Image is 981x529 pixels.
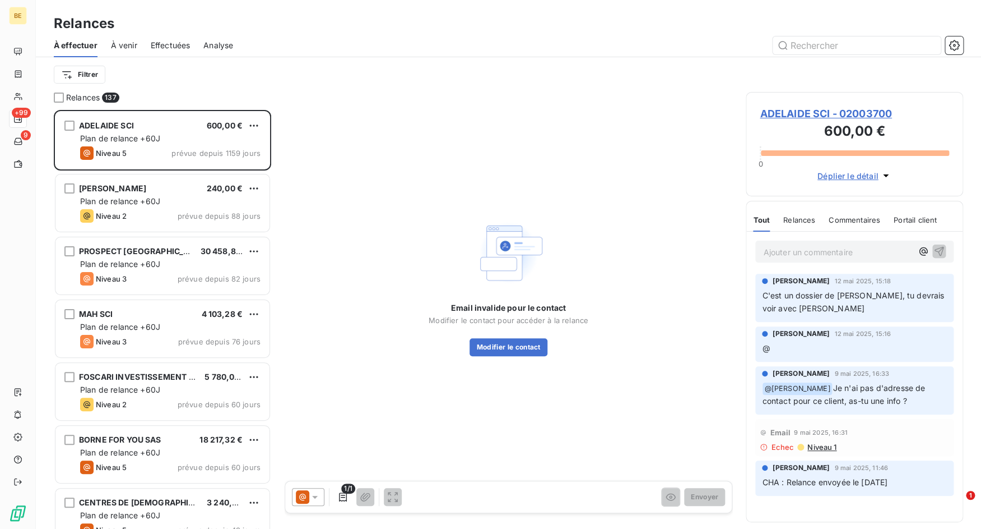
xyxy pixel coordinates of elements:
[54,110,271,529] div: grid
[80,196,160,206] span: Plan de relance +60J
[79,309,113,319] span: MAH SCI
[760,106,949,121] span: ADELAIDE SCI - 02003700
[451,302,566,314] span: Email invalide pour le contact
[762,383,927,406] span: Je n'ai pas d'adresse de contact pour ce client, as-tu une info ?
[966,491,975,500] span: 1
[762,291,946,313] span: C'est un dossier de [PERSON_NAME], tu devrais voir avec [PERSON_NAME]
[80,259,160,269] span: Plan de relance +60J
[684,488,725,506] button: Envoyer
[54,13,114,34] h3: Relances
[207,183,243,193] span: 240,00 €
[79,435,161,444] span: BORNE FOR YOU SAS
[814,169,895,182] button: Déplier le détail
[762,343,770,353] span: @
[772,369,830,379] span: [PERSON_NAME]
[178,463,261,472] span: prévue depuis 60 jours
[817,170,878,182] span: Déplier le détail
[54,66,105,84] button: Filtrer
[79,121,134,130] span: ADELAIDE SCI
[469,338,547,356] button: Modifier le contact
[80,385,160,394] span: Plan de relance +60J
[80,134,160,143] span: Plan de relance +60J
[66,92,100,103] span: Relances
[770,428,791,437] span: Email
[9,504,27,522] img: Logo LeanPay
[96,274,127,283] span: Niveau 3
[943,491,970,518] iframe: Intercom live chat
[80,322,160,332] span: Plan de relance +60J
[80,448,160,457] span: Plan de relance +60J
[834,278,891,284] span: 12 mai 2025, 15:18
[171,149,261,158] span: prévue depuis 1159 jours
[758,159,763,168] span: 0
[203,40,233,51] span: Analyse
[96,337,127,346] span: Niveau 3
[794,429,848,436] span: 9 mai 2025, 16:31
[763,383,832,395] span: @ [PERSON_NAME]
[54,40,97,51] span: À effectuer
[473,217,545,289] img: Empty state
[201,246,249,256] span: 30 458,80 €
[111,40,137,51] span: À venir
[178,337,261,346] span: prévue depuis 76 jours
[772,329,830,339] span: [PERSON_NAME]
[829,215,880,224] span: Commentaires
[178,400,261,409] span: prévue depuis 60 jours
[96,463,127,472] span: Niveau 5
[806,443,836,452] span: Niveau 1
[79,183,146,193] span: [PERSON_NAME]
[429,316,588,325] span: Modifier le contact pour accéder à la relance
[760,121,949,144] h3: 600,00 €
[96,400,127,409] span: Niveau 2
[79,246,207,256] span: PROSPECT [GEOGRAPHIC_DATA]
[102,93,119,103] span: 137
[341,484,355,494] span: 1/1
[79,372,209,381] span: FOSCARI INVESTISSEMENT SARL
[894,215,937,224] span: Portail client
[12,108,31,118] span: +99
[178,274,261,283] span: prévue depuis 82 jours
[202,309,243,319] span: 4 103,28 €
[772,463,830,473] span: [PERSON_NAME]
[199,435,243,444] span: 18 217,32 €
[207,498,250,507] span: 3 240,00 €
[834,330,891,337] span: 12 mai 2025, 15:16
[772,276,830,286] span: [PERSON_NAME]
[80,510,160,520] span: Plan de relance +60J
[771,443,794,452] span: Echec
[762,477,887,487] span: CHA : Relance envoyée le [DATE]
[773,36,941,54] input: Rechercher
[834,464,888,471] span: 9 mai 2025, 11:46
[783,215,815,224] span: Relances
[204,372,247,381] span: 5 780,08 €
[151,40,190,51] span: Effectuées
[96,211,127,220] span: Niveau 2
[753,215,770,224] span: Tout
[96,149,127,158] span: Niveau 5
[207,121,243,130] span: 600,00 €
[834,370,889,377] span: 9 mai 2025, 16:33
[21,130,31,140] span: 9
[79,498,221,507] span: CENTRES DE [DEMOGRAPHIC_DATA]
[9,7,27,25] div: BE
[178,211,261,220] span: prévue depuis 88 jours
